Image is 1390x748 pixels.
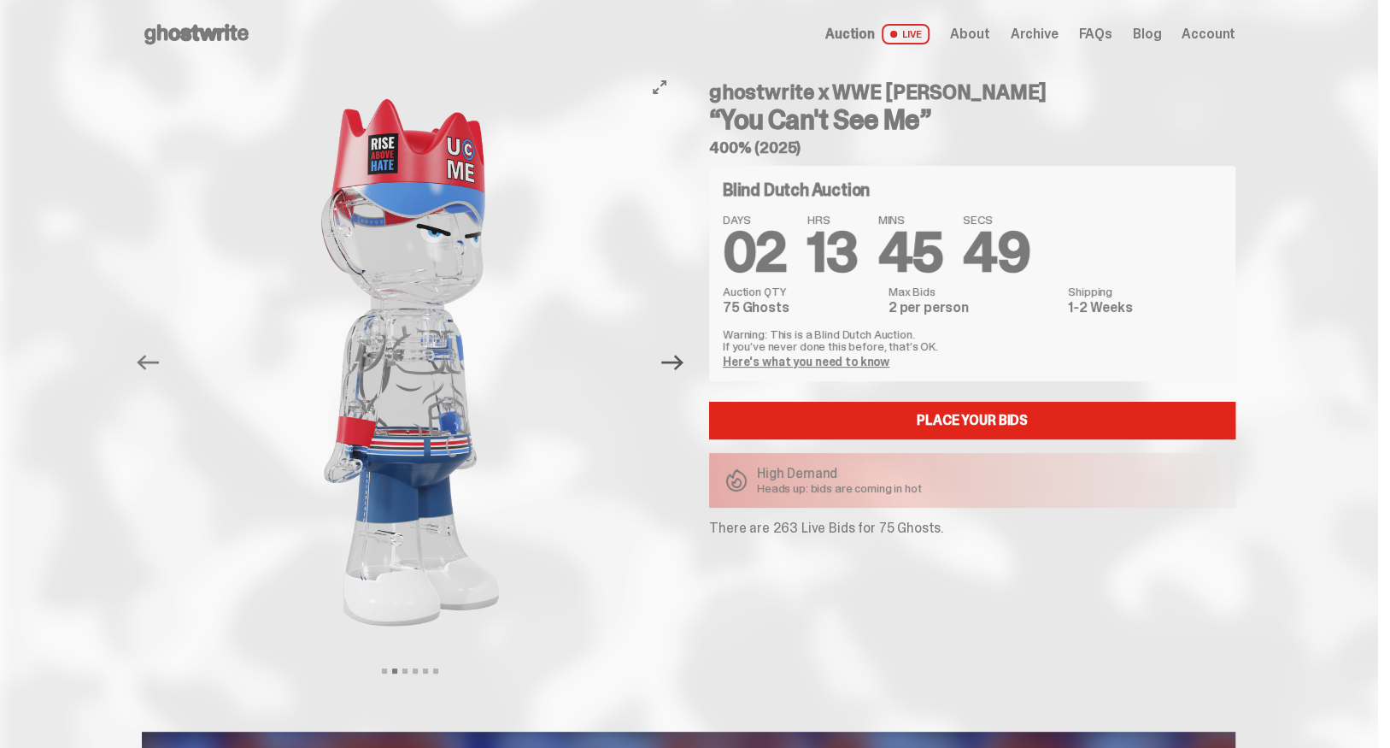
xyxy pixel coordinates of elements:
p: Heads up: bids are coming in hot [757,482,922,494]
a: About [950,27,989,41]
dt: Auction QTY [723,286,878,297]
span: LIVE [882,24,930,44]
button: View slide 5 [423,668,428,674]
h4: Blind Dutch Auction [723,181,870,198]
p: High Demand [757,467,922,480]
a: Archive [1010,27,1058,41]
button: Previous [129,344,167,381]
dd: 1-2 Weeks [1068,301,1222,315]
span: 02 [723,217,787,288]
h4: ghostwrite x WWE [PERSON_NAME] [709,82,1235,103]
dd: 2 per person [889,301,1058,315]
span: 45 [878,217,943,288]
h5: 400% (2025) [709,140,1235,156]
button: View slide 4 [413,668,418,674]
span: 13 [807,217,858,288]
span: MINS [878,214,943,226]
button: View slide 2 [392,668,397,674]
span: 49 [963,217,1029,288]
span: Auction [825,27,875,41]
button: View slide 3 [402,668,408,674]
a: Auction LIVE [825,24,930,44]
button: View slide 1 [382,668,387,674]
button: View slide 6 [433,668,438,674]
img: John_Cena_Hero_3.png [175,68,645,657]
button: Next [654,344,691,381]
button: View full-screen [649,77,670,97]
h3: “You Can't See Me” [709,106,1235,133]
a: Blog [1133,27,1161,41]
a: Place your Bids [709,402,1235,439]
a: Account [1182,27,1235,41]
p: Warning: This is a Blind Dutch Auction. If you’ve never done this before, that’s OK. [723,328,1222,352]
a: Here's what you need to know [723,354,889,369]
span: DAYS [723,214,787,226]
a: FAQs [1078,27,1111,41]
dt: Max Bids [889,286,1058,297]
dt: Shipping [1068,286,1222,297]
span: SECS [963,214,1029,226]
p: There are 263 Live Bids for 75 Ghosts. [709,521,1235,535]
dd: 75 Ghosts [723,301,878,315]
span: HRS [807,214,858,226]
